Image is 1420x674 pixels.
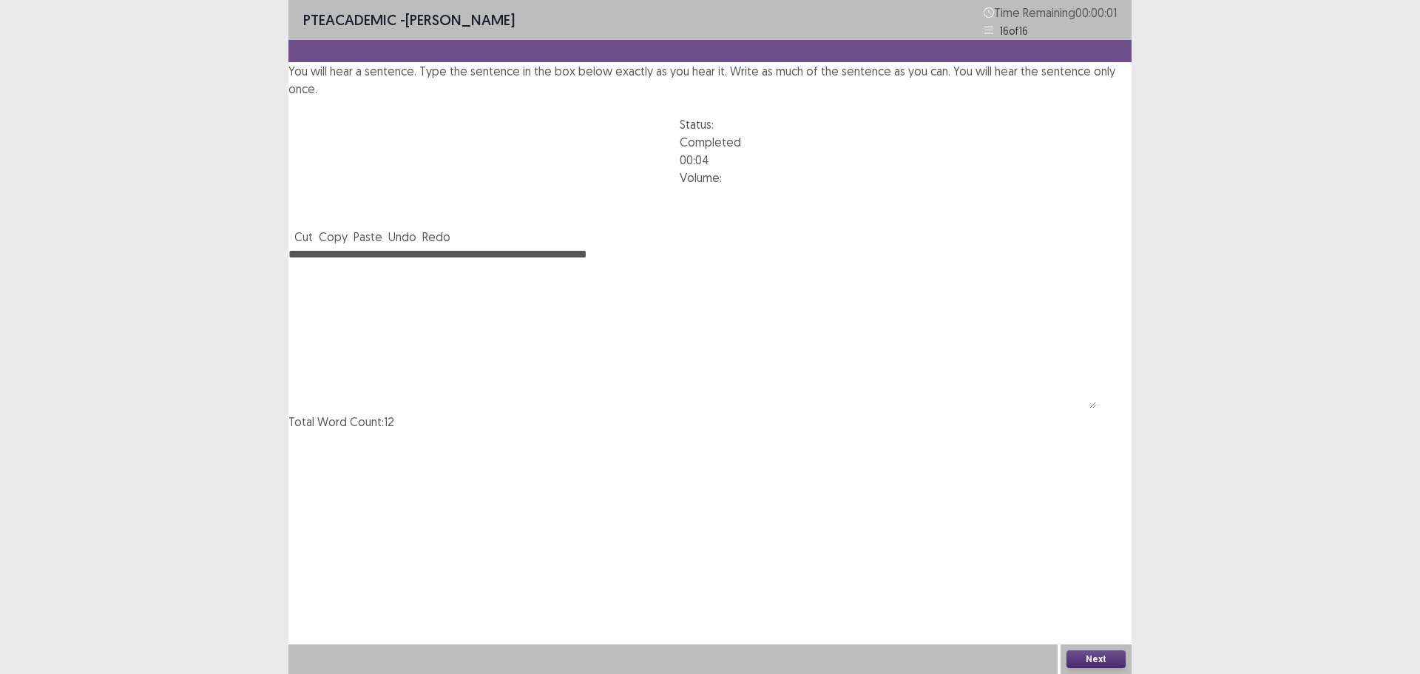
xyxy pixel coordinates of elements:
[303,10,396,29] span: PTE academic
[313,228,348,246] button: Copy
[680,169,741,186] p: Volume:
[288,413,1132,431] p: Total Word Count: 12
[680,151,741,169] p: 00:04
[1000,23,1028,38] p: 16 of 16
[1066,650,1126,668] button: Next
[288,228,313,246] button: Cut
[382,228,416,246] button: Undo
[416,228,450,246] button: Redo
[288,62,1132,98] p: You will hear a sentence. Type the sentence in the box below exactly as you hear it. Write as muc...
[348,228,382,246] button: Paste
[680,115,741,133] p: Status:
[303,9,515,31] p: - [PERSON_NAME]
[994,4,1117,21] p: Time Remaining 00 : 00 : 01
[680,133,741,151] p: Completed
